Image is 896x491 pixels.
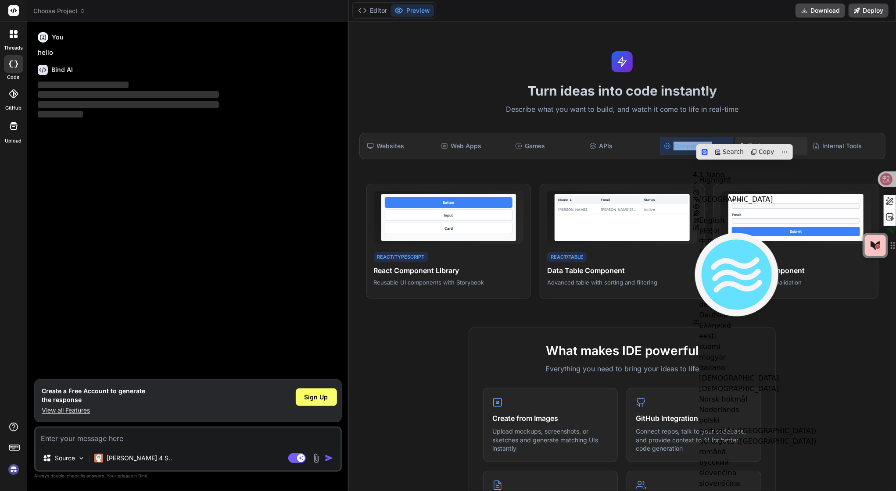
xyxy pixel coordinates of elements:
[699,447,817,457] div: română
[693,231,781,319] img: GPT Breeze
[547,252,587,262] div: React/Table
[385,197,513,208] div: Button
[374,278,524,286] p: Reusable UI components with Storybook
[311,453,321,463] img: attachment
[699,320,817,331] div: Ελληνικά
[33,7,86,15] span: Choose Project
[547,278,697,286] p: Advanced table with sorting and filtering
[4,44,23,52] label: threads
[644,207,686,212] div: Active
[849,4,889,18] button: Deploy
[699,478,817,489] div: slovenščina
[385,210,513,221] div: Input
[699,331,817,342] div: eesti
[5,104,22,112] label: GitHub
[107,454,172,463] p: [PERSON_NAME] 4 S..
[355,4,391,17] button: Editor
[34,472,342,480] p: Always double-check its answers. Your in Bind
[699,468,817,478] div: slovenčina
[78,455,85,462] img: Pick Models
[38,48,340,58] p: hello
[699,342,817,352] div: suomi
[42,387,145,404] h1: Create a Free Account to generate the response
[354,83,891,99] h1: Turn ideas into code instantly
[601,197,644,203] div: Email
[660,137,733,155] div: Components
[636,427,752,453] p: Connect repos, talk to your codebase, and provide context to AI for better code generation
[354,104,891,115] p: Describe what you want to build, and watch it come to life in real-time
[699,373,817,384] div: [DEMOGRAPHIC_DATA]
[374,265,524,276] h4: React Component Library
[5,137,22,145] label: Upload
[118,473,133,478] span: privacy
[644,197,686,203] div: Status
[492,427,609,453] p: Upload mockups, screenshots, or sketches and generate matching UIs instantly
[483,363,761,374] p: Everything you need to bring your ideas to life
[305,393,328,402] span: Sign Up
[809,137,882,155] div: Internal Tools
[94,454,103,463] img: Claude 4 Sonnet
[558,197,601,203] div: Name ↓
[6,462,21,477] img: signin
[52,33,64,42] h6: You
[38,101,219,108] span: ‌
[699,394,817,405] div: Norsk bokmål
[699,436,817,447] div: português ([GEOGRAPHIC_DATA])
[547,265,697,276] h4: Data Table Component
[51,65,73,74] h6: Bind AI
[796,4,845,18] button: Download
[699,457,817,468] div: русский
[699,415,817,426] div: polski
[558,207,601,212] div: [PERSON_NAME]
[55,454,75,463] p: Source
[325,454,333,463] img: icon
[601,207,644,212] div: [PERSON_NAME]@...
[42,406,145,415] p: View all Features
[38,82,129,88] span: ‌
[492,413,609,423] h4: Create from Images
[391,4,434,17] button: Preview
[38,111,83,117] span: ‌
[483,342,761,360] h2: What makes IDE powerful
[437,137,510,155] div: Web Apps
[7,74,20,81] label: code
[699,352,817,363] div: magyar
[374,252,428,262] div: React/TypeScript
[385,223,513,234] div: Card
[735,137,807,155] div: Tools
[636,413,752,423] h4: GitHub Integration
[699,426,817,436] div: português ([GEOGRAPHIC_DATA])
[586,137,658,155] div: APIs
[38,91,219,98] span: ‌
[512,137,584,155] div: Games
[699,363,817,373] div: italiano
[699,405,817,415] div: Nederlands
[363,137,436,155] div: Websites
[699,384,817,394] div: [DEMOGRAPHIC_DATA]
